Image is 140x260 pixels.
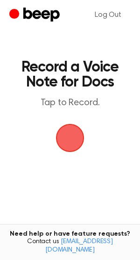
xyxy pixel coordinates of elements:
[6,238,134,254] span: Contact us
[17,60,123,90] h1: Record a Voice Note for Docs
[45,238,113,253] a: [EMAIL_ADDRESS][DOMAIN_NAME]
[85,4,131,26] a: Log Out
[56,124,84,152] img: Beep Logo
[9,6,62,24] a: Beep
[17,97,123,109] p: Tap to Record.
